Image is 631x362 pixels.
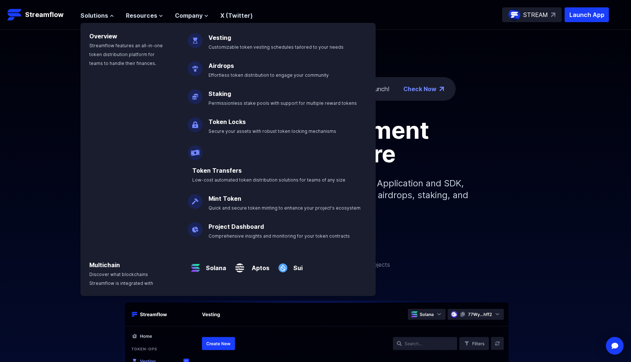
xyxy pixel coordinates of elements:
span: Company [175,11,203,20]
img: Staking [188,83,203,104]
span: Effortless token distribution to engage your community [208,72,329,78]
img: top-right-arrow.svg [551,13,555,17]
a: STREAM [502,7,562,22]
img: Payroll [188,139,203,160]
a: Mint Token [208,195,241,202]
a: Staking [208,90,231,97]
button: Resources [126,11,163,20]
span: Comprehensive insights and monitoring for your token contracts [208,233,350,239]
p: STREAM [523,10,548,19]
a: Sui [290,258,303,272]
a: Project Dashboard [208,223,264,230]
div: Open Intercom Messenger [606,337,624,355]
img: Aptos [232,255,247,275]
img: Streamflow Logo [7,7,22,22]
a: Airdrops [208,62,234,69]
a: Solana [203,258,226,272]
span: Resources [126,11,157,20]
a: X (Twitter) [220,12,253,19]
a: Token Locks [208,118,246,125]
a: Multichain [89,261,120,269]
button: Launch App [565,7,609,22]
img: Sui [275,255,290,275]
span: Secure your assets with robust token locking mechanisms [208,128,336,134]
a: Overview [89,32,117,40]
img: Mint Token [188,188,203,209]
img: Solana [188,255,203,275]
a: Vesting [208,34,231,41]
img: Vesting [188,27,203,48]
span: Quick and secure token minting to enhance your project's ecosystem [208,205,361,211]
button: Company [175,11,208,20]
span: Discover what blockchains Streamflow is integrated with [89,272,153,286]
img: Project Dashboard [188,216,203,237]
a: Check Now [403,85,437,93]
span: Solutions [80,11,108,20]
img: streamflow-logo-circle.png [508,9,520,21]
button: Solutions [80,11,114,20]
p: Streamflow [25,10,63,20]
img: Airdrops [188,55,203,76]
span: Low-cost automated token distribution solutions for teams of any size [192,177,345,183]
a: Token Transfers [192,167,242,174]
img: Token Locks [188,111,203,132]
img: top-right-arrow.png [439,87,444,91]
span: Customizable token vesting schedules tailored to your needs [208,44,344,50]
a: Streamflow [7,7,73,22]
a: Aptos [247,258,269,272]
span: Streamflow features an all-in-one token distribution platform for teams to handle their finances. [89,43,163,66]
span: Permissionless stake pools with support for multiple reward tokens [208,100,357,106]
